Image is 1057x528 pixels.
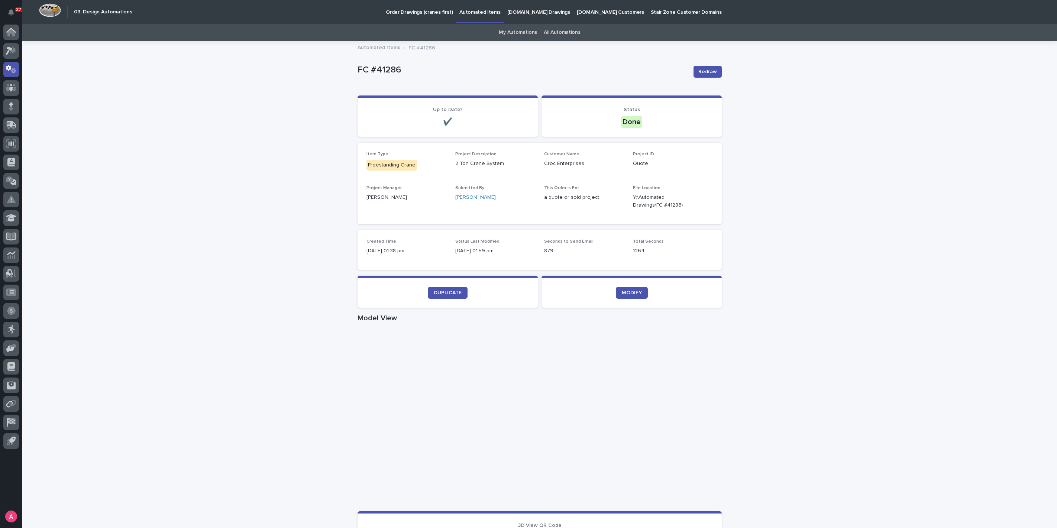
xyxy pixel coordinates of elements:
[9,9,19,21] div: Notifications27
[366,186,402,190] span: Project Manager
[366,117,529,126] p: ✔️
[434,290,462,295] span: DUPLICATE
[518,523,562,528] span: 3D View QR Code
[358,325,722,511] iframe: Model View
[544,160,624,168] p: Croc Enterprises
[698,68,717,75] span: Redraw
[455,239,500,244] span: Status Last Modified
[694,66,722,78] button: Redraw
[544,152,579,156] span: Customer Name
[455,247,535,255] p: [DATE] 01:59 pm
[544,194,624,201] p: a quote or sold project
[633,160,713,168] p: Quote
[428,287,468,299] a: DUPLICATE
[621,116,642,128] div: Done
[633,186,660,190] span: File Location
[616,287,648,299] a: MODIFY
[624,107,640,112] span: Status
[455,160,535,168] p: 2 Ton Crane System
[433,107,463,112] span: Up to Date?
[366,160,417,171] div: Freestanding Crane
[39,3,61,17] img: Workspace Logo
[358,65,688,75] p: FC #41286
[544,24,580,41] a: All Automations
[544,186,582,190] span: This Order is For...
[499,24,537,41] a: My Automations
[408,43,435,51] p: FC #41286
[16,7,21,12] p: 27
[3,4,19,20] button: Notifications
[358,43,400,51] a: Automated Items
[358,314,722,323] h1: Model View
[366,152,388,156] span: Item Type
[366,239,396,244] span: Created Time
[366,247,446,255] p: [DATE] 01:38 pm
[74,9,132,15] h2: 03. Design Automations
[544,247,624,255] p: 879
[455,186,484,190] span: Submitted By
[633,152,654,156] span: Project ID
[633,247,713,255] p: 1264
[544,239,594,244] span: Seconds to Send Email
[633,194,695,209] : Y:\Automated Drawings\FC #41286\
[3,509,19,524] button: users-avatar
[455,152,497,156] span: Project Description
[622,290,642,295] span: MODIFY
[633,239,664,244] span: Total Seconds
[366,194,446,201] p: [PERSON_NAME]
[455,194,496,201] a: [PERSON_NAME]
